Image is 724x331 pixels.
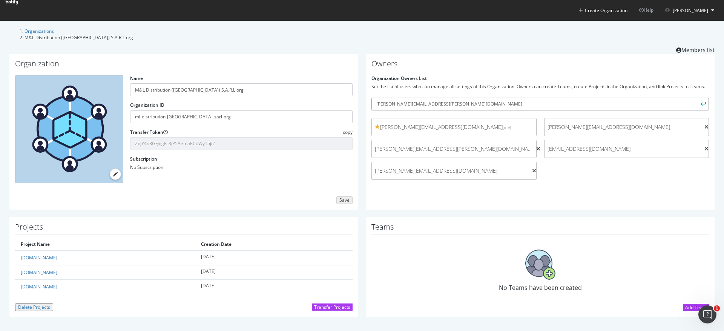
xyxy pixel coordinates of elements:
button: Create Organization [578,7,628,14]
span: [PERSON_NAME][EMAIL_ADDRESS][DOMAIN_NAME] [375,167,529,175]
div: Transfer Projects [314,304,350,310]
ol: breadcrumbs [9,28,715,41]
a: Delete Projects [15,304,53,310]
label: Organization ID [130,102,164,108]
span: [EMAIL_ADDRESS][DOMAIN_NAME] [548,145,702,153]
div: No Subscription [130,164,353,170]
button: Transfer Projects [312,303,353,311]
button: [PERSON_NAME] [659,4,720,16]
span: [PERSON_NAME][EMAIL_ADDRESS][DOMAIN_NAME] [375,123,533,131]
a: [DOMAIN_NAME] [21,254,57,261]
small: (me) [503,124,511,130]
td: [DATE] [195,279,353,294]
td: [DATE] [195,265,353,279]
span: copy [343,129,353,135]
h1: Projects [15,223,353,234]
a: Organizations [25,28,54,34]
span: Nicolas Beaucourt [673,7,708,14]
label: Organization Owners List [371,75,427,81]
iframe: Intercom live chat [698,305,716,323]
a: Transfer Projects [312,304,353,310]
a: [DOMAIN_NAME] [21,269,57,276]
input: Organization ID [130,110,353,123]
span: [PERSON_NAME][EMAIL_ADDRESS][PERSON_NAME][DOMAIN_NAME] [375,145,533,153]
h1: Owners [371,60,709,71]
div: Add Team [685,304,707,311]
div: Save [339,198,350,203]
input: User email [371,98,709,110]
a: [DOMAIN_NAME] [21,283,57,290]
button: Add Team [683,304,709,311]
a: Members list [676,44,715,54]
div: Set the list of users who can manage all settings of this Organization. Owners can create Teams, ... [371,83,709,90]
span: Help [639,7,653,13]
label: Transfer Token [130,129,163,135]
input: name [130,83,353,96]
img: No Teams have been created [525,250,555,280]
h1: Teams [371,223,709,234]
div: Delete Projects [18,305,50,310]
td: [DATE] [195,250,353,265]
label: Name [130,75,143,81]
span: M&L Distribution ([GEOGRAPHIC_DATA]) S.A.R.L org [25,34,133,41]
span: 1 [714,305,720,311]
th: Creation Date [195,238,353,250]
button: Delete Projects [15,303,53,311]
label: Subscription [130,156,157,162]
button: Save [336,196,353,204]
th: Project Name [15,238,195,250]
h1: Organization [15,60,353,71]
span: [PERSON_NAME][EMAIL_ADDRESS][DOMAIN_NAME] [548,123,702,131]
span: No Teams have been created [499,283,582,292]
